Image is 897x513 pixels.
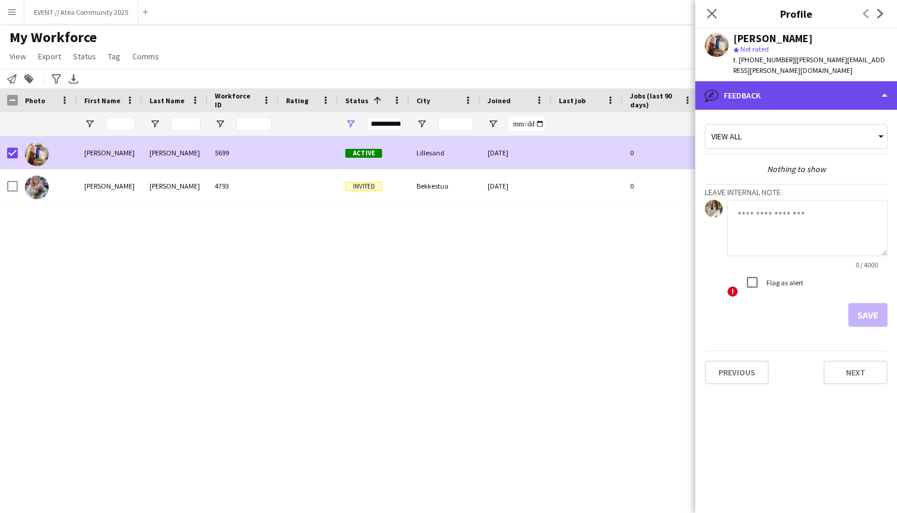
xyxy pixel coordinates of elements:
[630,91,679,109] span: Jobs (last 90 days)
[345,182,382,191] span: Invited
[559,96,586,105] span: Last job
[9,28,97,46] span: My Workforce
[33,49,66,64] a: Export
[740,44,769,53] span: Not rated
[49,72,63,86] app-action-btn: Advanced filters
[38,51,61,62] span: Export
[108,51,120,62] span: Tag
[142,170,208,202] div: [PERSON_NAME]
[215,91,257,109] span: Workforce ID
[481,136,552,169] div: [DATE]
[711,131,742,142] span: View all
[236,117,272,131] input: Workforce ID Filter Input
[132,51,159,62] span: Comms
[128,49,164,64] a: Comms
[24,1,138,24] button: EVENT // Atea Community 2025
[733,33,813,44] div: [PERSON_NAME]
[84,119,95,129] button: Open Filter Menu
[208,170,279,202] div: 4793
[823,361,888,384] button: Next
[705,361,769,384] button: Previous
[438,117,473,131] input: City Filter Input
[481,170,552,202] div: [DATE]
[66,72,81,86] app-action-btn: Export XLSX
[22,72,36,86] app-action-btn: Add to tag
[488,119,498,129] button: Open Filter Menu
[142,136,208,169] div: [PERSON_NAME]
[25,96,45,105] span: Photo
[9,51,26,62] span: View
[5,72,19,86] app-action-btn: Notify workforce
[695,6,897,21] h3: Profile
[695,81,897,110] div: Feedback
[705,187,888,197] h3: Leave internal note
[208,136,279,169] div: 5699
[705,164,888,174] div: Nothing to show
[416,119,427,129] button: Open Filter Menu
[488,96,511,105] span: Joined
[73,51,96,62] span: Status
[215,119,225,129] button: Open Filter Menu
[77,136,142,169] div: [PERSON_NAME]
[84,96,120,105] span: First Name
[77,170,142,202] div: [PERSON_NAME]
[733,55,885,75] span: | [PERSON_NAME][EMAIL_ADDRESS][PERSON_NAME][DOMAIN_NAME]
[623,170,700,202] div: 0
[623,136,700,169] div: 0
[409,136,481,169] div: Lillesand
[764,278,803,287] label: Flag as alert
[106,117,135,131] input: First Name Filter Input
[345,96,368,105] span: Status
[25,176,49,199] img: Hermine Ødegaard
[409,170,481,202] div: Bekkestua
[149,96,185,105] span: Last Name
[171,117,201,131] input: Last Name Filter Input
[733,55,795,64] span: t. [PHONE_NUMBER]
[286,96,308,105] span: Rating
[509,117,545,131] input: Joined Filter Input
[727,286,738,297] span: !
[345,119,356,129] button: Open Filter Menu
[149,119,160,129] button: Open Filter Menu
[416,96,430,105] span: City
[345,149,382,158] span: Active
[25,142,49,166] img: Hermine Wold
[5,49,31,64] a: View
[103,49,125,64] a: Tag
[846,260,888,269] span: 0 / 4000
[68,49,101,64] a: Status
